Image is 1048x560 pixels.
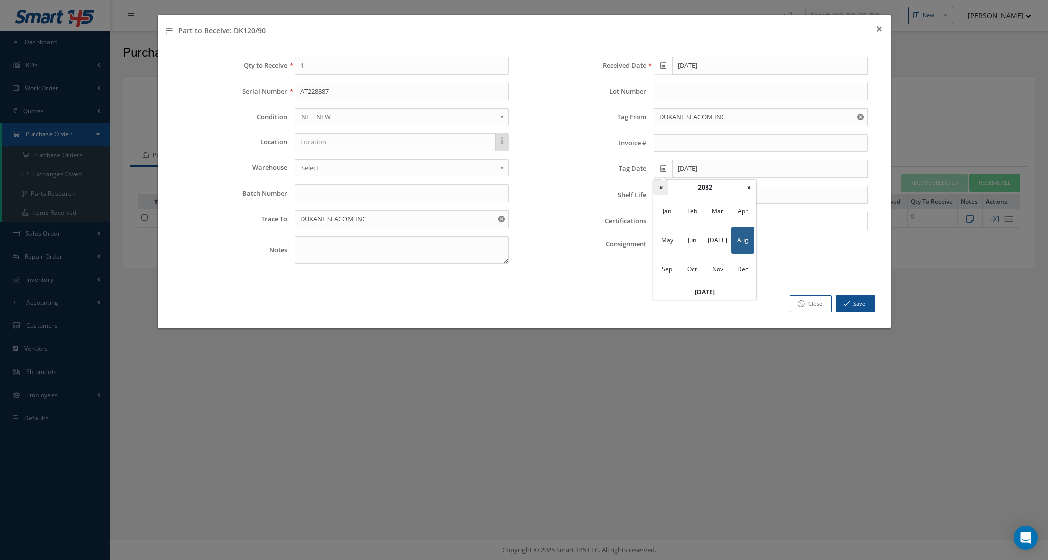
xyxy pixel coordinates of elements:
[668,180,741,195] th: 2032
[681,227,704,254] span: Jun
[173,246,288,254] label: Notes
[532,240,646,248] label: Consignment
[654,108,868,126] input: Tag From
[681,198,704,225] span: Feb
[532,88,646,95] label: Lot Number
[741,180,756,195] th: »
[532,217,646,225] label: Certifications
[656,256,679,283] span: Sep
[173,138,288,146] label: Location
[532,165,646,172] label: Tag Date
[836,295,875,313] button: Save
[295,210,509,228] input: Trace To
[855,108,868,126] button: Reset
[532,113,646,121] label: Tag From
[731,256,754,283] span: Dec
[857,114,864,120] svg: Reset
[173,190,288,197] label: Batch Number
[706,256,729,283] span: Nov
[173,88,288,95] label: Serial Number
[706,227,729,254] span: [DATE]
[173,215,288,223] label: Trace To
[496,210,509,228] button: Reset
[532,191,646,199] label: Shelf Life
[756,216,862,226] input: Search for option
[173,113,288,121] label: Condition
[498,216,505,222] svg: Reset
[681,256,704,283] span: Oct
[731,198,754,225] span: Apr
[790,295,832,313] a: Close
[532,62,646,69] label: Received Date
[166,25,266,36] h4: Part to Receive: DK120/90
[656,227,679,254] span: May
[706,198,729,225] span: Mar
[295,133,496,151] input: Location
[656,198,679,225] span: Jan
[731,227,754,254] span: Aug
[532,139,646,147] label: Invoice #
[653,180,668,195] th: «
[173,164,288,171] label: Warehouse
[876,20,883,37] span: ×
[1014,526,1038,550] div: Open Intercom Messenger
[173,62,288,69] label: Qty to Receive
[301,162,496,174] span: Select
[301,111,496,123] span: NE | NEW
[653,285,756,300] th: [DATE]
